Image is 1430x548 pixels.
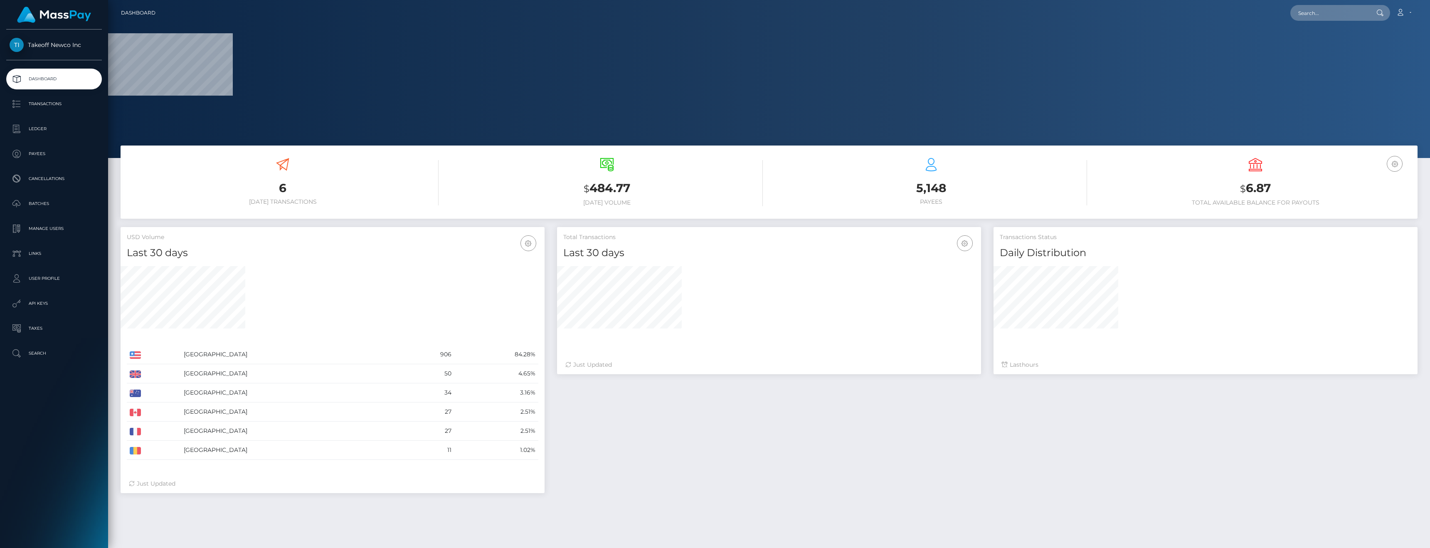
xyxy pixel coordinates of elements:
p: User Profile [10,272,99,285]
p: Ledger [10,123,99,135]
h4: Last 30 days [127,246,538,260]
a: Cancellations [6,168,102,189]
div: Last hours [1002,360,1409,369]
h6: Payees [775,198,1087,205]
p: Taxes [10,322,99,335]
td: 11 [400,441,454,460]
h4: Daily Distribution [1000,246,1411,260]
td: 50 [400,364,454,383]
td: 2.51% [454,422,538,441]
img: GB.png [130,370,141,378]
a: Transactions [6,94,102,114]
a: Batches [6,193,102,214]
td: [GEOGRAPHIC_DATA] [181,441,400,460]
td: [GEOGRAPHIC_DATA] [181,422,400,441]
a: API Keys [6,293,102,314]
p: Links [10,247,99,260]
td: 84.28% [454,345,538,364]
p: Dashboard [10,73,99,85]
td: [GEOGRAPHIC_DATA] [181,402,400,422]
small: $ [584,183,589,195]
span: Takeoff Newco Inc [6,41,102,49]
a: Search [6,343,102,364]
div: Just Updated [129,479,536,488]
a: Payees [6,143,102,164]
td: 2.51% [454,402,538,422]
a: Ledger [6,118,102,139]
img: US.png [130,351,141,359]
td: 4.65% [454,364,538,383]
a: Dashboard [6,69,102,89]
a: User Profile [6,268,102,289]
img: MassPay Logo [17,7,91,23]
td: 906 [400,345,454,364]
img: CA.png [130,409,141,416]
img: FR.png [130,428,141,435]
a: Manage Users [6,218,102,239]
td: [GEOGRAPHIC_DATA] [181,345,400,364]
a: Links [6,243,102,264]
p: Batches [10,197,99,210]
td: 27 [400,422,454,441]
p: Transactions [10,98,99,110]
a: Taxes [6,318,102,339]
img: RO.png [130,447,141,454]
h3: 6.87 [1100,180,1411,197]
p: Search [10,347,99,360]
h4: Last 30 days [563,246,975,260]
h3: 5,148 [775,180,1087,196]
h5: Total Transactions [563,233,975,242]
img: AU.png [130,390,141,397]
td: 1.02% [454,441,538,460]
td: [GEOGRAPHIC_DATA] [181,383,400,402]
small: $ [1240,183,1246,195]
h3: 484.77 [451,180,763,197]
img: Takeoff Newco Inc [10,38,24,52]
td: 3.16% [454,383,538,402]
p: Cancellations [10,173,99,185]
p: API Keys [10,297,99,310]
div: Just Updated [565,360,973,369]
h3: 6 [127,180,439,196]
h6: [DATE] Volume [451,199,763,206]
a: Dashboard [121,4,155,22]
p: Manage Users [10,222,99,235]
input: Search... [1290,5,1368,21]
h6: Total Available Balance for Payouts [1100,199,1411,206]
td: 34 [400,383,454,402]
td: [GEOGRAPHIC_DATA] [181,364,400,383]
h5: Transactions Status [1000,233,1411,242]
p: Payees [10,148,99,160]
h6: [DATE] Transactions [127,198,439,205]
td: 27 [400,402,454,422]
h5: USD Volume [127,233,538,242]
